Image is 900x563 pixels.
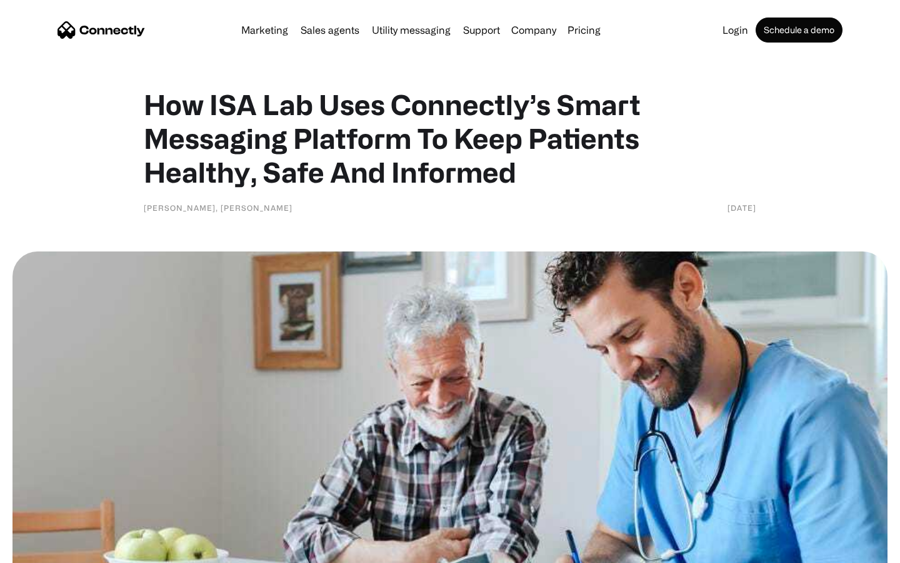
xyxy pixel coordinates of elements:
[458,25,505,35] a: Support
[25,541,75,559] ul: Language list
[236,25,293,35] a: Marketing
[562,25,606,35] a: Pricing
[12,541,75,559] aside: Language selected: English
[511,21,556,39] div: Company
[367,25,456,35] a: Utility messaging
[144,201,292,214] div: [PERSON_NAME], [PERSON_NAME]
[756,18,842,43] a: Schedule a demo
[144,88,756,189] h1: How ISA Lab Uses Connectly’s Smart Messaging Platform To Keep Patients Healthy, Safe And Informed
[727,201,756,214] div: [DATE]
[296,25,364,35] a: Sales agents
[717,25,753,35] a: Login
